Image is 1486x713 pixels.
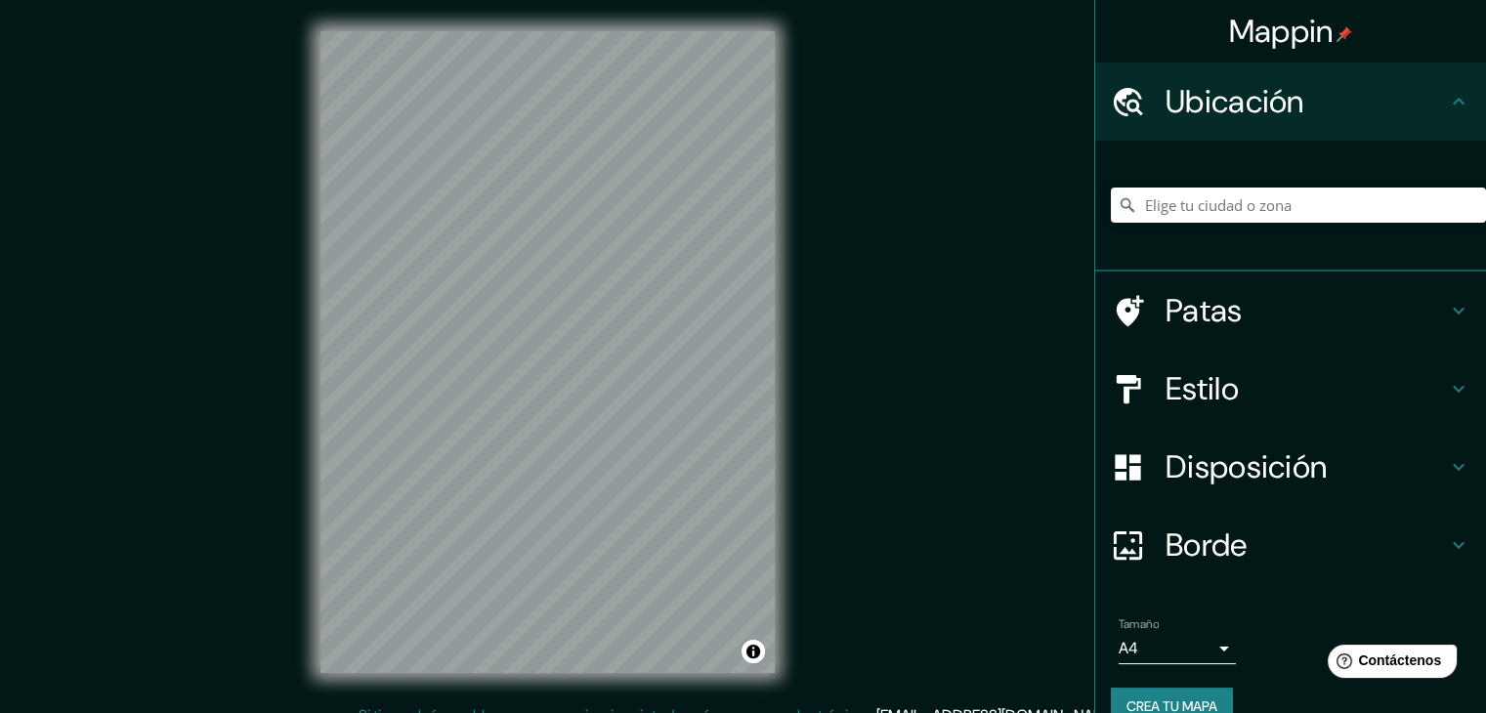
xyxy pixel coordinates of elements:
canvas: Mapa [320,31,775,673]
img: pin-icon.png [1337,26,1352,42]
font: Tamaño [1119,616,1159,632]
font: Disposición [1166,446,1327,487]
button: Activar o desactivar atribución [742,640,765,663]
font: Borde [1166,524,1248,566]
div: Patas [1095,272,1486,350]
div: Disposición [1095,428,1486,506]
div: A4 [1119,633,1236,664]
font: A4 [1119,638,1138,658]
div: Estilo [1095,350,1486,428]
font: Ubicación [1166,81,1304,122]
div: Borde [1095,506,1486,584]
div: Ubicación [1095,63,1486,141]
iframe: Lanzador de widgets de ayuda [1312,637,1465,692]
font: Mappin [1229,11,1334,52]
font: Estilo [1166,368,1239,409]
font: Patas [1166,290,1243,331]
input: Elige tu ciudad o zona [1111,188,1486,223]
